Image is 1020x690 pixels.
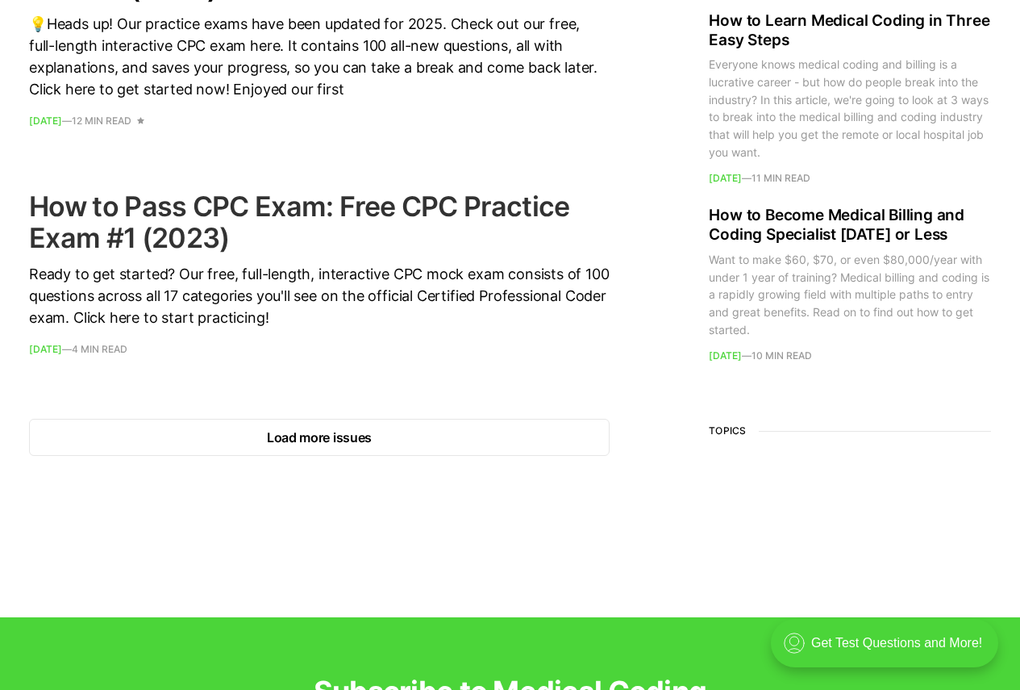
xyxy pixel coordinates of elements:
div: Want to make $60, $70, or even $80,000/year with under 1 year of training? Medical billing and co... [709,251,991,338]
h2: How to Learn Medical Coding in Three Easy Steps [709,11,991,50]
button: Load more issues [29,419,610,456]
a: How to Pass CPC Exam: Free CPC Practice Exam #1 (2023) Ready to get started? Our free, full-lengt... [29,190,610,354]
time: [DATE] [709,173,742,185]
h2: How to Pass CPC Exam: Free CPC Practice Exam #1 (2023) [29,190,610,253]
div: Ready to get started? Our free, full-length, interactive CPC mock exam consists of 100 questions ... [29,263,610,328]
footer: — [29,116,610,126]
time: [DATE] [29,115,62,127]
iframe: portal-trigger [757,611,1020,690]
time: [DATE] [709,350,742,362]
span: 12 min read [72,116,131,126]
a: How to Become Medical Billing and Coding Specialist [DATE] or Less Want to make $60, $70, or even... [709,207,991,362]
footer: — [709,174,991,184]
footer: — [709,352,991,362]
a: How to Learn Medical Coding in Three Easy Steps Everyone knows medical coding and billing is a lu... [709,11,991,184]
footer: — [29,345,610,354]
span: 4 min read [72,345,127,354]
div: Everyone knows medical coding and billing is a lucrative career - but how do people break into th... [709,56,991,161]
span: 10 min read [751,352,812,362]
h3: Topics [709,426,991,437]
div: 💡Heads up! Our practice exams have been updated for 2025. Check out our free, full-length interac... [29,13,610,100]
span: 11 min read [751,174,810,184]
time: [DATE] [29,343,62,355]
h2: How to Become Medical Billing and Coding Specialist [DATE] or Less [709,207,991,245]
